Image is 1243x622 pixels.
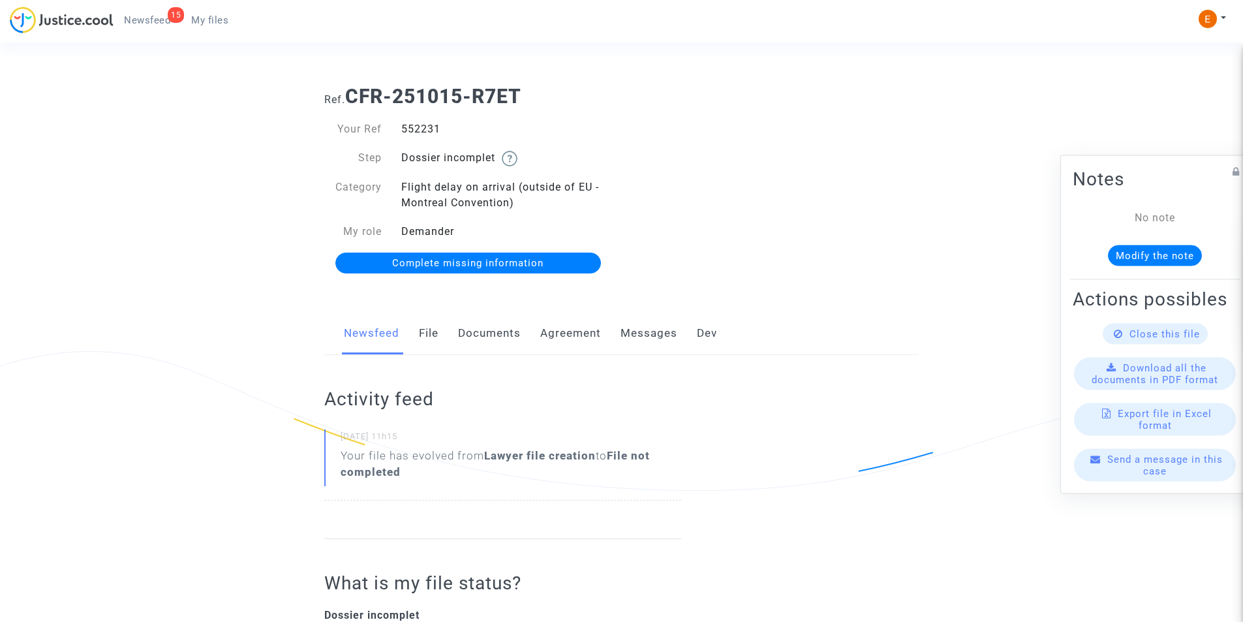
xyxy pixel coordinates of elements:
div: Flight delay on arrival (outside of EU - Montreal Convention) [391,179,622,211]
img: ACg8ocIeiFvHKe4dA5oeRFd_CiCnuxWUEc1A2wYhRJE3TTWt=s96-c [1199,10,1217,28]
div: Step [315,150,391,166]
img: jc-logo.svg [10,7,114,33]
a: Messages [621,312,677,355]
div: Demander [391,224,622,240]
img: help.svg [502,151,517,166]
a: Agreement [540,312,601,355]
h2: Activity feed [324,388,681,411]
span: Complete missing information [392,257,544,269]
span: Export file in Excel format [1118,407,1212,431]
div: Dossier incomplet [391,150,622,166]
a: File [419,312,438,355]
div: 552231 [391,121,622,137]
a: Newsfeed [344,312,399,355]
span: My files [191,14,228,26]
span: Close this file [1129,328,1200,339]
b: Lawyer file creation [484,449,596,462]
b: File not completed [341,449,650,478]
div: Your file has evolved from to [341,448,681,480]
a: Documents [458,312,521,355]
a: 15Newsfeed [114,10,181,30]
b: CFR-251015-R7ET [345,85,521,108]
span: Send a message in this case [1107,453,1223,476]
div: 15 [168,7,184,23]
a: My files [181,10,239,30]
small: [DATE] 11h15 [341,431,681,448]
div: Category [315,179,391,211]
div: My role [315,224,391,240]
a: Dev [697,312,717,355]
span: Download all the documents in PDF format [1092,362,1218,385]
button: Modify the note [1108,245,1202,266]
div: Your Ref [315,121,391,137]
h2: What is my file status? [324,572,681,595]
span: Newsfeed [124,14,170,26]
span: Ref. [324,93,345,106]
h2: Actions possibles [1073,287,1237,310]
div: No note [1092,210,1218,225]
h2: Notes [1073,167,1237,190]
